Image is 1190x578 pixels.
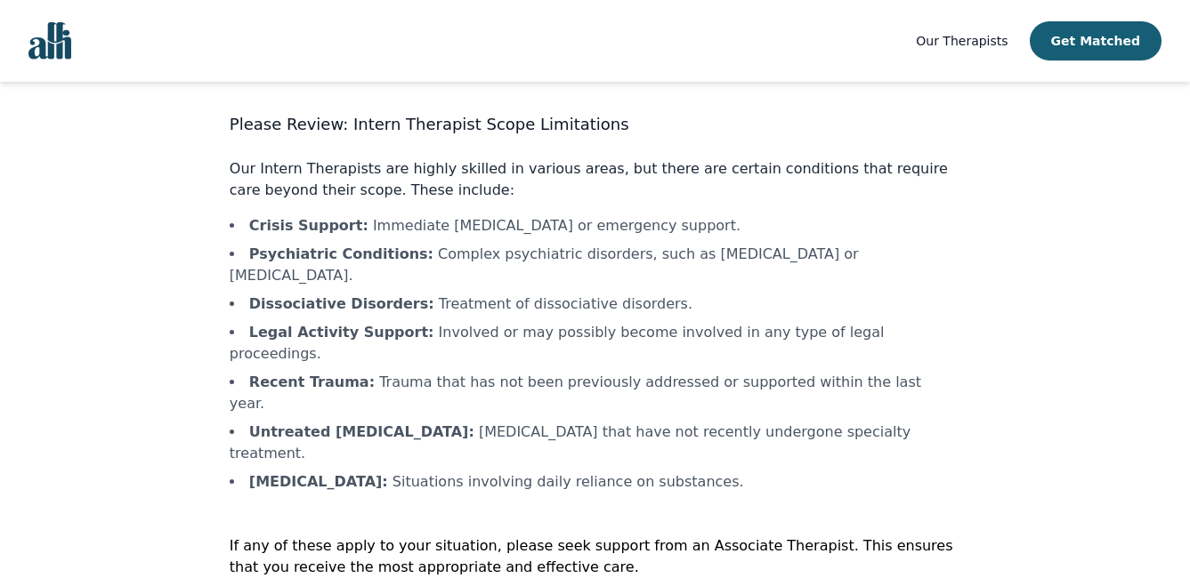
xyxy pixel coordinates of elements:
[249,324,434,341] b: Legal Activity Support :
[230,372,960,414] li: Trauma that has not been previously addressed or supported within the last year.
[249,423,474,440] b: Untreated [MEDICAL_DATA] :
[230,158,960,201] p: Our Intern Therapists are highly skilled in various areas, but there are certain conditions that ...
[916,34,1008,48] span: Our Therapists
[249,245,433,262] b: Psychiatric Conditions :
[230,535,960,578] p: If any of these apply to your situation, please seek support from an Associate Therapist. This en...
[230,112,960,137] h3: Please Review: Intern Therapist Scope Limitations
[1030,21,1162,60] button: Get Matched
[249,217,368,234] b: Crisis Support :
[230,244,960,286] li: Complex psychiatric disorders, such as [MEDICAL_DATA] or [MEDICAL_DATA].
[230,322,960,365] li: Involved or may possibly become involved in any type of legal proceedings.
[230,421,960,464] li: [MEDICAL_DATA] that have not recently undergone specialty treatment.
[249,473,388,490] b: [MEDICAL_DATA] :
[249,295,434,312] b: Dissociative Disorders :
[230,293,960,315] li: Treatment of dissociative disorders.
[230,215,960,237] li: Immediate [MEDICAL_DATA] or emergency support.
[916,30,1008,52] a: Our Therapists
[230,471,960,493] li: Situations involving daily reliance on substances.
[249,373,375,390] b: Recent Trauma :
[28,22,71,60] img: alli logo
